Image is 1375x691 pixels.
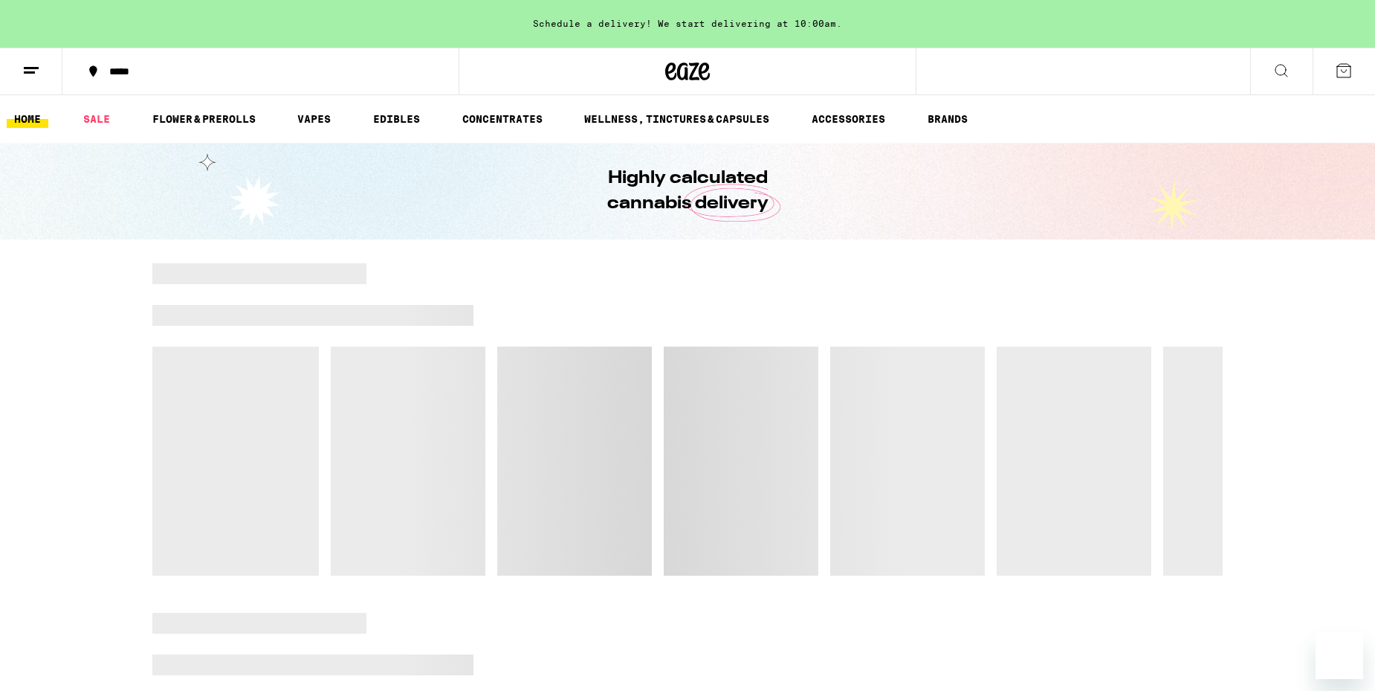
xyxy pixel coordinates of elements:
[290,110,338,128] a: VAPES
[565,166,810,216] h1: Highly calculated cannabis delivery
[1316,631,1363,679] iframe: Button to launch messaging window
[804,110,893,128] a: ACCESSORIES
[7,110,48,128] a: HOME
[577,110,777,128] a: WELLNESS, TINCTURES & CAPSULES
[920,110,975,128] a: BRANDS
[76,110,117,128] a: SALE
[145,110,263,128] a: FLOWER & PREROLLS
[455,110,550,128] a: CONCENTRATES
[366,110,427,128] a: EDIBLES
